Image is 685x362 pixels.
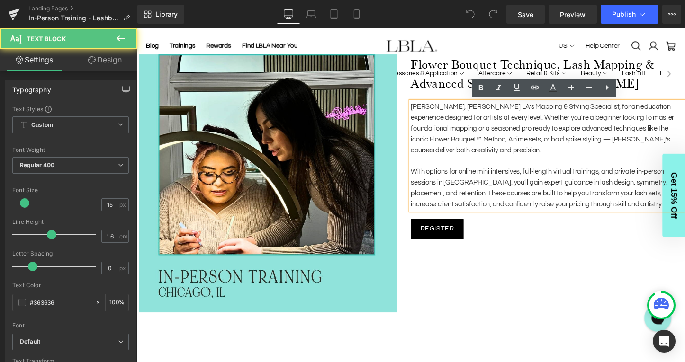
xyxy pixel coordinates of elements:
[469,9,505,28] a: Help Center
[560,9,586,19] span: Preview
[110,9,168,28] a: Find LBLA Near You
[27,35,66,43] span: Text Block
[12,80,51,94] div: Typography
[28,5,137,12] a: Landing Pages
[155,10,178,18] span: Library
[653,330,676,353] div: Open Intercom Messenger
[119,233,127,239] span: em
[518,9,533,19] span: Save
[287,145,571,190] p: With options for online mini intensives, full-length virtual trainings, and private in-person ses...
[662,5,681,24] button: More
[12,147,129,153] div: Font Weight
[277,5,300,24] a: Desktop
[12,250,129,257] div: Letter Spacing
[549,5,597,24] a: Preview
[9,9,23,28] a: Blog
[287,27,571,67] h1: Flower Bouquet Technique, Lash Mapping & Advanced Styling with [PERSON_NAME]
[345,5,368,24] a: Mobile
[119,265,127,271] span: px
[106,294,128,311] div: %
[601,5,658,24] button: Publish
[12,219,129,225] div: Line Height
[119,202,127,208] span: px
[137,5,184,24] a: New Library
[12,187,129,194] div: Font Size
[461,5,480,24] button: Undo
[484,5,503,24] button: Redo
[20,338,40,346] i: Default
[28,14,119,22] span: In-Person Training - Lashbox LA Advanced Mapping, Styling and Spike Patterns
[526,285,564,320] iframe: Gorgias live chat messenger
[612,10,636,18] span: Publish
[12,105,129,113] div: Text Styles
[31,121,53,129] b: Custom
[287,77,571,133] p: [PERSON_NAME], [PERSON_NAME] LA’s Mapping & Styling Specialist, for an education experience desig...
[12,282,129,289] div: Text Color
[297,206,332,214] span: Register
[258,7,315,33] a: Lashbox LA
[300,5,323,24] a: Laptop
[71,49,139,71] a: Design
[30,297,90,308] input: Color
[287,200,342,221] a: Register
[12,322,129,329] div: Font
[323,5,345,24] a: Tablet
[34,9,61,28] a: Trainings
[72,9,99,28] a: Rewards
[20,161,55,168] b: Regular 400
